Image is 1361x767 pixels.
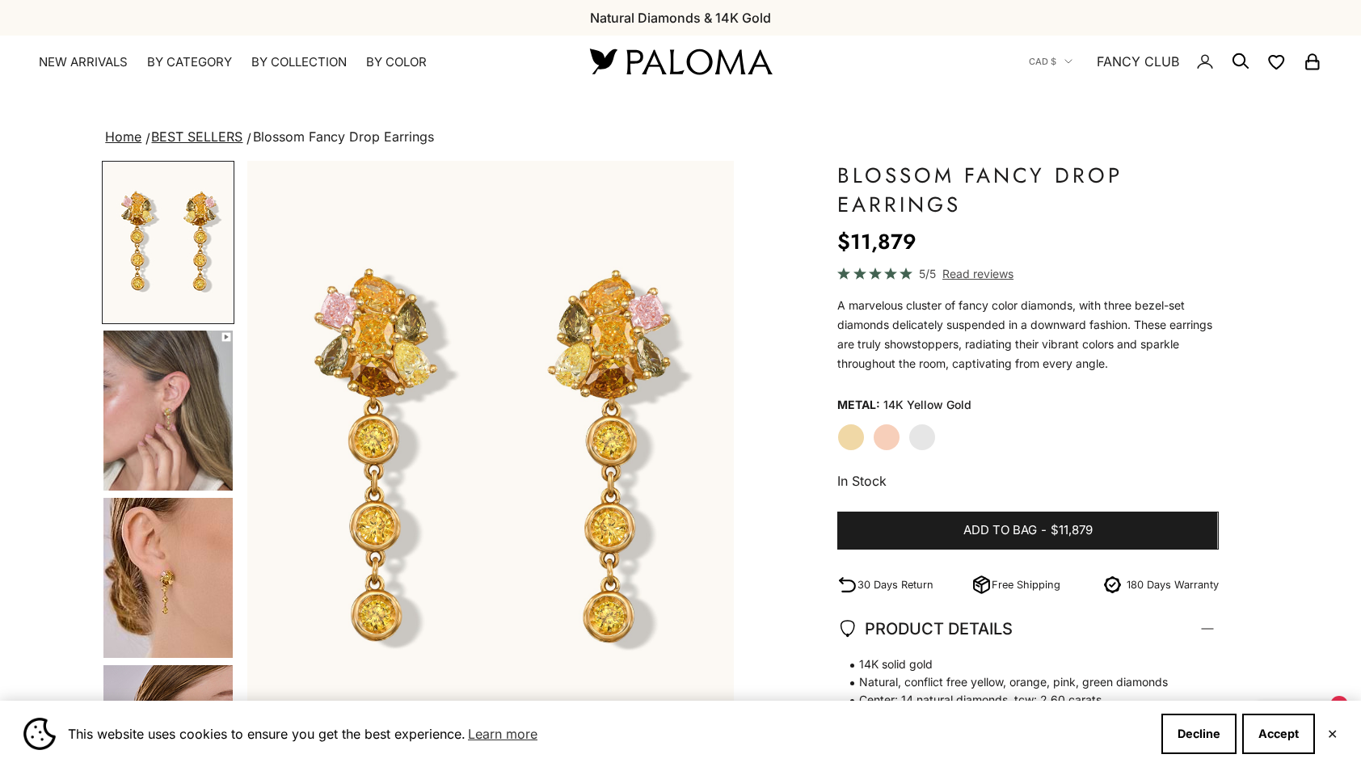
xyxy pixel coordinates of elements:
[992,576,1060,593] p: Free Shipping
[102,496,234,660] button: Go to item 5
[102,126,1258,149] nav: breadcrumbs
[837,655,1202,673] span: 14K solid gold
[837,225,916,258] sale-price: $11,879
[39,54,551,70] nav: Primary navigation
[837,470,1218,491] p: In Stock
[837,264,1218,283] a: 5/5 Read reviews
[253,129,434,145] span: Blossom Fancy Drop Earrings
[247,161,734,762] img: #YellowGold
[366,54,427,70] summary: By Color
[147,54,232,70] summary: By Category
[251,54,347,70] summary: By Collection
[1161,714,1237,754] button: Decline
[1051,520,1093,541] span: $11,879
[837,599,1218,659] summary: PRODUCT DETAILS
[837,673,1202,691] span: Natural, conflict free yellow, orange, pink, green diamonds
[105,129,141,145] a: Home
[1127,576,1219,593] p: 180 Days Warranty
[883,393,971,417] variant-option-value: 14K Yellow Gold
[837,296,1218,373] p: A marvelous cluster of fancy color diamonds, with three bezel-set diamonds delicately suspended i...
[919,264,936,283] span: 5/5
[837,691,1202,709] span: Center: 14 natural diamonds, tcw: 2.60 carats
[1327,729,1338,739] button: Close
[39,54,128,70] a: NEW ARRIVALS
[837,393,880,417] legend: Metal:
[247,161,734,762] div: Item 1 of 13
[103,162,233,322] img: #YellowGold
[963,520,1037,541] span: Add to bag
[1029,54,1072,69] button: CAD $
[23,718,56,750] img: Cookie banner
[103,331,233,491] img: #YellowGold #RoseGold #WhiteGold
[68,722,1148,746] span: This website uses cookies to ensure you get the best experience.
[857,576,933,593] p: 30 Days Return
[837,161,1218,219] h1: Blossom Fancy Drop Earrings
[590,7,771,28] p: Natural Diamonds & 14K Gold
[942,264,1013,283] span: Read reviews
[103,498,233,658] img: #YellowGold #WhiteGold #RoseGold
[151,129,242,145] a: BEST SELLERS
[1029,36,1322,87] nav: Secondary navigation
[102,329,234,492] button: Go to item 4
[837,512,1218,550] button: Add to bag-$11,879
[1029,54,1056,69] span: CAD $
[102,161,234,324] button: Go to item 1
[837,615,1013,643] span: PRODUCT DETAILS
[466,722,540,746] a: Learn more
[1242,714,1315,754] button: Accept
[1097,51,1179,72] a: FANCY CLUB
